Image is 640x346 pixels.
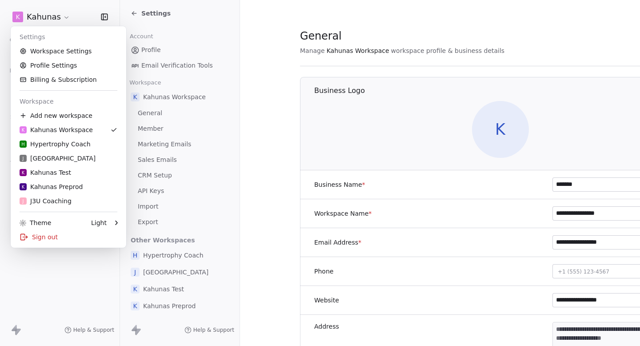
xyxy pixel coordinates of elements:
span: H [21,141,25,148]
span: Profile [141,45,161,55]
span: Export [138,217,158,227]
span: Help & Support [193,326,234,334]
span: Account [126,30,157,43]
span: Marketing Emails [138,140,191,149]
div: Workspace [14,94,123,109]
div: Settings [14,30,123,44]
label: Website [314,296,339,305]
span: Kahunas Workspace [327,46,389,55]
span: CRM Setup [138,171,172,180]
div: Theme [20,218,51,227]
div: J3U Coaching [20,197,72,205]
span: K [131,93,140,101]
span: General [300,29,342,43]
a: Billing & Subscription [14,72,123,87]
span: Member [138,124,164,133]
span: J [23,198,24,205]
span: K [16,12,20,21]
span: Hypertrophy Coach [143,251,204,260]
a: Profile Settings [14,58,123,72]
span: Contacts [6,33,39,47]
span: Sales [6,110,29,124]
label: Business Name [314,180,365,189]
a: Workspace Settings [14,44,123,58]
span: Kahunas Workspace [143,93,206,101]
span: Settings [141,9,171,18]
span: +1 (555) 123-4567 [558,269,609,275]
span: Kahunas Test [143,285,184,294]
span: Other Workspaces [127,233,199,247]
span: Kahunas Preprod [143,302,196,310]
label: Email Address [314,238,361,247]
span: K [22,184,25,190]
div: Kahunas Preprod [20,182,83,191]
span: K [472,101,529,158]
span: K [22,127,25,133]
span: K [22,169,25,176]
label: Workspace Name [314,209,372,218]
span: K [131,302,140,310]
span: J [131,268,140,277]
span: Help & Support [73,326,114,334]
span: [GEOGRAPHIC_DATA] [143,268,208,277]
span: Email Verification Tools [141,61,213,70]
span: Tools [6,157,28,170]
span: J [23,155,24,162]
span: Manage [300,46,325,55]
span: Marketing [6,64,42,77]
span: Sales Emails [138,155,177,165]
span: K [131,285,140,294]
label: Phone [314,267,333,276]
span: General [138,109,162,118]
div: Add new workspace [14,109,123,123]
div: Kahunas Test [20,168,71,177]
div: Sign out [14,230,123,244]
span: Workspace [126,76,165,89]
span: H [131,251,140,260]
div: Hypertrophy Coach [20,140,91,149]
span: Import [138,202,158,211]
span: API Keys [138,186,164,196]
div: Kahunas Workspace [20,125,93,134]
span: workspace profile & business details [391,46,505,55]
div: Light [91,218,107,227]
label: Address [314,322,339,331]
div: [GEOGRAPHIC_DATA] [20,154,96,163]
span: Kahunas [27,11,61,23]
